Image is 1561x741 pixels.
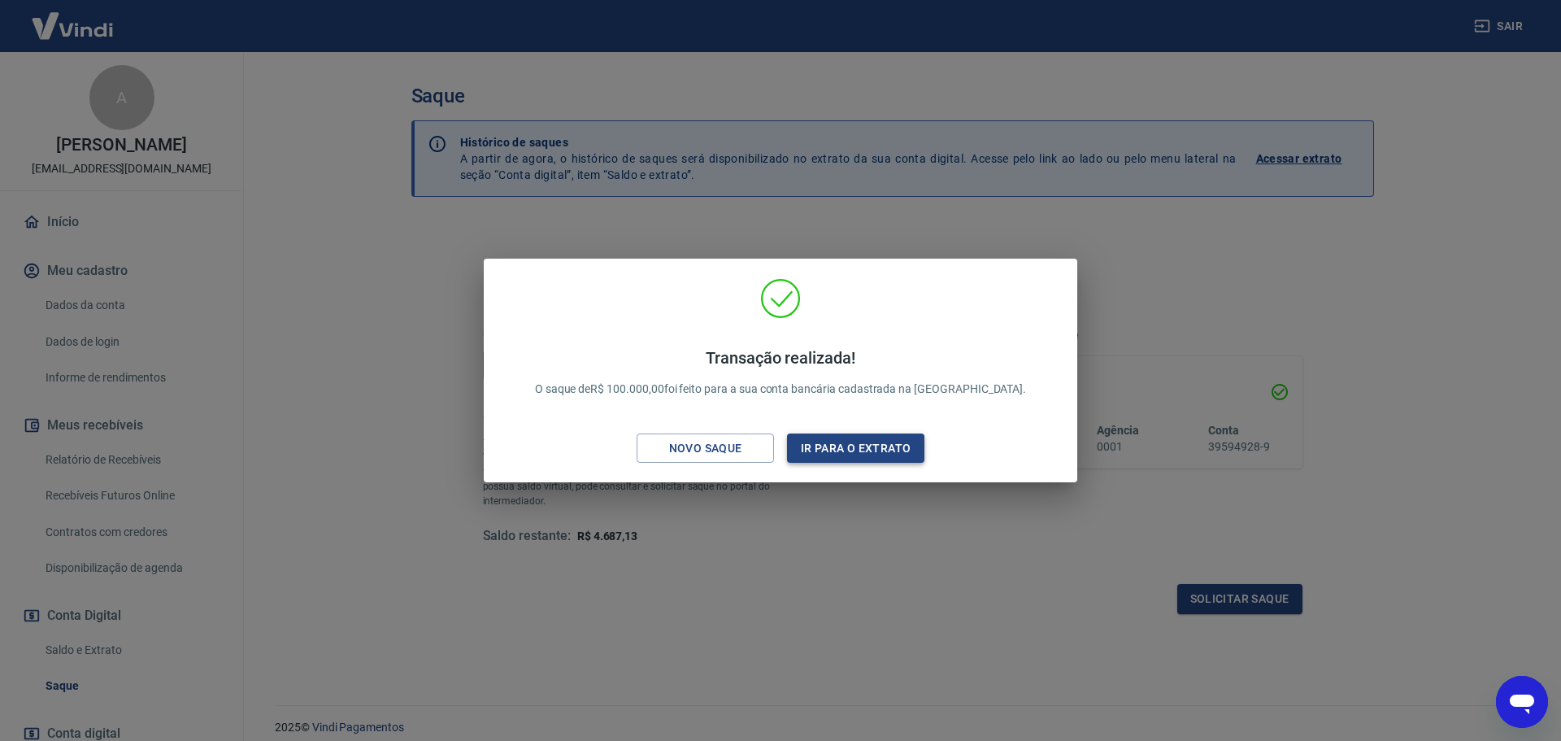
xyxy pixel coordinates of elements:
button: Novo saque [637,434,774,464]
iframe: Botão para abrir a janela de mensagens [1496,676,1548,728]
button: Ir para o extrato [787,434,924,464]
div: Novo saque [650,438,762,459]
p: O saque de R$ 100.000,00 foi feito para a sua conta bancária cadastrada na [GEOGRAPHIC_DATA]. [535,348,1026,398]
h4: Transação realizada! [535,348,1026,368]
